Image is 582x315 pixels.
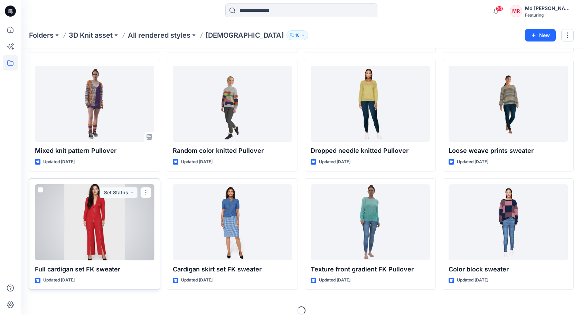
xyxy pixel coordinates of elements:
[311,184,430,260] a: Texture front gradient FK Pullover
[128,30,190,40] a: All rendered styles
[181,158,213,166] p: Updated [DATE]
[43,158,75,166] p: Updated [DATE]
[35,184,154,260] a: Full cardigan set FK sweater
[206,30,284,40] p: [DEMOGRAPHIC_DATA]
[43,277,75,284] p: Updated [DATE]
[311,146,430,156] p: Dropped needle knitted Pullover
[35,66,154,142] a: Mixed knit pattern Pullover
[173,184,292,260] a: Cardigan skirt set FK sweater
[319,158,350,166] p: Updated [DATE]
[311,66,430,142] a: Dropped needle knitted Pullover
[457,158,488,166] p: Updated [DATE]
[311,265,430,274] p: Texture front gradient FK Pullover
[449,184,568,260] a: Color block sweater
[287,30,308,40] button: 10
[449,146,568,156] p: Loose weave prints sweater
[525,12,573,18] div: Featuring
[173,146,292,156] p: Random color knitted Pullover
[173,66,292,142] a: Random color knitted Pullover
[319,277,350,284] p: Updated [DATE]
[35,265,154,274] p: Full cardigan set FK sweater
[449,66,568,142] a: Loose weave prints sweater
[173,265,292,274] p: Cardigan skirt set FK sweater
[496,6,503,11] span: 20
[449,265,568,274] p: Color block sweater
[457,277,488,284] p: Updated [DATE]
[295,31,300,39] p: 10
[35,146,154,156] p: Mixed knit pattern Pullover
[69,30,113,40] a: 3D Knit asset
[181,277,213,284] p: Updated [DATE]
[510,5,522,17] div: MR
[525,4,573,12] div: Md [PERSON_NAME][DEMOGRAPHIC_DATA]
[29,30,54,40] a: Folders
[525,29,556,41] button: New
